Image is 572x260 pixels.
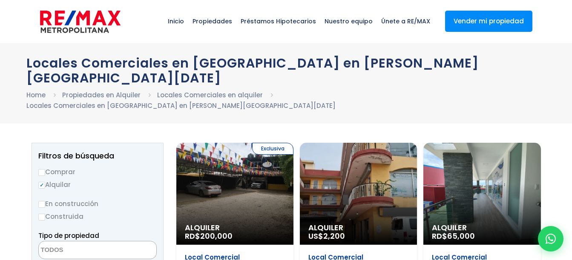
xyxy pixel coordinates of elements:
h1: Locales Comerciales en [GEOGRAPHIC_DATA] en [PERSON_NAME][GEOGRAPHIC_DATA][DATE] [26,56,546,85]
span: RD$ [432,231,475,241]
input: Construida [38,214,45,220]
span: Nuestro equipo [320,8,377,34]
a: Home [26,90,46,99]
label: En construcción [38,198,157,209]
span: Propiedades [188,8,236,34]
span: Únete a RE/MAX [377,8,434,34]
textarea: Search [39,241,121,260]
label: Alquilar [38,179,157,190]
span: Alquiler [432,223,532,232]
span: Préstamos Hipotecarios [236,8,320,34]
a: Propiedades en Alquiler [62,90,141,99]
span: Exclusiva [252,143,293,155]
span: 2,200 [323,231,345,241]
span: 200,000 [200,231,233,241]
a: Locales Comerciales en alquiler [157,90,263,99]
span: Inicio [164,8,188,34]
span: US$ [308,231,345,241]
span: RD$ [185,231,233,241]
span: 65,000 [447,231,475,241]
input: Alquilar [38,182,45,189]
span: Alquiler [185,223,285,232]
span: Tipo de propiedad [38,231,99,240]
li: Locales Comerciales en [GEOGRAPHIC_DATA] en [PERSON_NAME][GEOGRAPHIC_DATA][DATE] [26,100,336,111]
label: Comprar [38,167,157,177]
img: remax-metropolitana-logo [40,9,121,34]
input: Comprar [38,169,45,176]
label: Construida [38,211,157,222]
a: Vender mi propiedad [445,11,532,32]
h2: Filtros de búsqueda [38,152,157,160]
span: Alquiler [308,223,408,232]
input: En construcción [38,201,45,208]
